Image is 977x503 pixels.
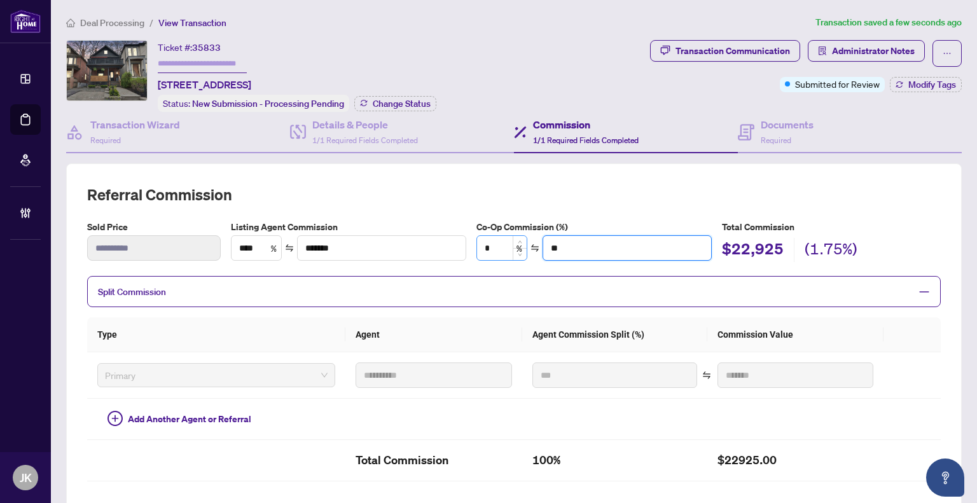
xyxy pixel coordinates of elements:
button: Transaction Communication [650,40,800,62]
div: Status: [158,95,349,112]
span: JK [20,469,32,486]
th: Type [87,317,345,352]
h2: (1.75%) [805,238,857,263]
button: Modify Tags [890,77,962,92]
button: Open asap [926,458,964,497]
article: Transaction saved a few seconds ago [815,15,962,30]
button: Administrator Notes [808,40,925,62]
th: Agent [345,317,522,352]
div: Ticket #: [158,40,221,55]
span: Deal Processing [80,17,144,29]
h2: Total Commission [356,450,511,471]
li: / [149,15,153,30]
span: Split Commission [98,286,166,298]
label: Co-Op Commission (%) [476,220,712,234]
span: Increase Value [513,236,527,248]
h5: Total Commission [722,220,941,234]
label: Sold Price [87,220,221,234]
span: down [518,252,522,257]
h2: $22925.00 [717,450,873,471]
h2: 100% [532,450,697,471]
span: home [66,18,75,27]
span: swap [702,371,711,380]
img: logo [10,10,41,33]
h4: Transaction Wizard [90,117,180,132]
span: swap [285,244,294,252]
span: View Transaction [158,17,226,29]
span: New Submission - Processing Pending [192,98,344,109]
span: Administrator Notes [832,41,915,61]
span: minus [918,286,930,298]
h4: Commission [533,117,639,132]
span: Primary [105,366,328,385]
button: Change Status [354,96,436,111]
span: Required [761,135,791,145]
span: 35833 [192,42,221,53]
h4: Details & People [312,117,418,132]
label: Listing Agent Commission [231,220,466,234]
div: Split Commission [87,276,941,307]
span: swap [530,244,539,252]
span: 1/1 Required Fields Completed [533,135,639,145]
span: [STREET_ADDRESS] [158,77,251,92]
span: up [518,240,522,244]
h2: Referral Commission [87,184,941,205]
img: IMG-E12161504_1.jpg [67,41,147,100]
span: Add Another Agent or Referral [128,412,251,426]
span: Required [90,135,121,145]
span: ellipsis [943,49,952,58]
span: Submitted for Review [795,77,880,91]
span: Modify Tags [908,80,956,89]
button: Add Another Agent or Referral [97,409,261,429]
div: Transaction Communication [676,41,790,61]
h2: $22,925 [722,238,784,263]
th: Commission Value [707,317,883,352]
span: Change Status [373,99,431,108]
span: 1/1 Required Fields Completed [312,135,418,145]
h4: Documents [761,117,814,132]
span: Decrease Value [513,248,527,260]
span: solution [818,46,827,55]
th: Agent Commission Split (%) [522,317,707,352]
span: plus-circle [107,411,123,426]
